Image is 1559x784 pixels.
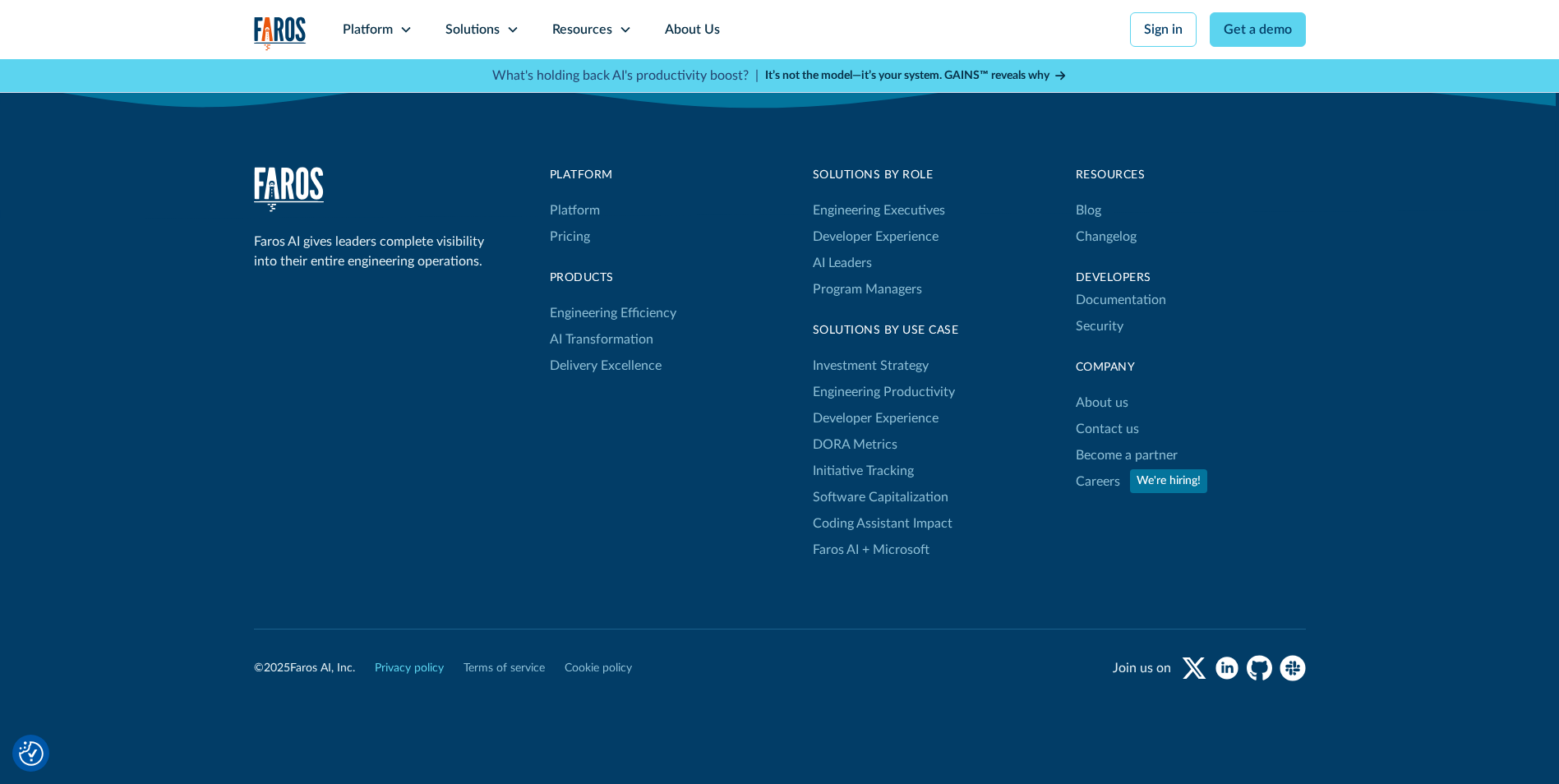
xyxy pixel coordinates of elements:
[813,224,939,250] a: Developer Experience
[550,300,676,326] a: Engineering Efficiency
[1076,468,1120,495] a: Careers
[552,20,612,39] div: Resources
[813,537,929,563] a: Faros AI + Microsoft
[765,70,1049,81] strong: It’s not the model—it’s your system. GAINS™ reveals why
[1247,655,1273,681] a: github
[813,197,945,224] a: Engineering Executives
[1076,313,1123,339] a: Security
[550,353,662,379] a: Delivery Excellence
[254,167,324,212] img: Faros Logo White
[254,660,355,677] div: © Faros AI, Inc.
[1210,12,1306,47] a: Get a demo
[1076,359,1306,376] div: Company
[813,458,914,484] a: Initiative Tracking
[1076,224,1137,250] a: Changelog
[375,660,444,677] a: Privacy policy
[343,20,393,39] div: Platform
[1214,655,1240,681] a: linkedin
[550,224,590,250] a: Pricing
[813,379,955,405] a: Engineering Productivity
[813,276,945,302] a: Program Managers
[813,250,872,276] a: AI Leaders
[492,66,759,85] p: What's holding back AI's productivity boost? |
[550,167,676,184] div: Platform
[1076,167,1306,184] div: Resources
[1076,442,1178,468] a: Become a partner
[254,16,307,50] a: home
[1280,655,1306,681] a: slack community
[1181,655,1207,681] a: twitter
[550,326,653,353] a: AI Transformation
[445,20,500,39] div: Solutions
[1076,270,1306,287] div: Developers
[264,662,290,674] span: 2025
[813,431,897,458] a: DORA Metrics
[1130,12,1197,47] a: Sign in
[813,353,929,379] a: Investment Strategy
[19,741,44,766] button: Cookie Settings
[813,484,948,510] a: Software Capitalization
[813,322,959,339] div: Solutions By Use Case
[813,510,952,537] a: Coding Assistant Impact
[550,270,676,287] div: products
[464,660,545,677] a: Terms of service
[1076,416,1139,442] a: Contact us
[1137,473,1201,490] div: We're hiring!
[19,741,44,766] img: Revisit consent button
[550,197,600,224] a: Platform
[1076,390,1128,416] a: About us
[1076,197,1101,224] a: Blog
[765,67,1068,85] a: It’s not the model—it’s your system. GAINS™ reveals why
[254,232,492,271] div: Faros AI gives leaders complete visibility into their entire engineering operations.
[813,405,939,431] a: Developer Experience
[1113,658,1171,678] div: Join us on
[254,16,307,50] img: Logo of the analytics and reporting company Faros.
[813,167,945,184] div: Solutions by Role
[565,660,632,677] a: Cookie policy
[254,167,324,212] a: home
[1076,287,1166,313] a: Documentation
